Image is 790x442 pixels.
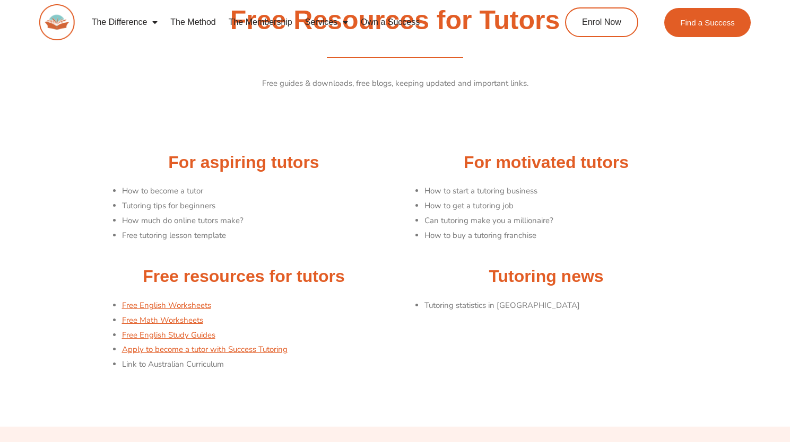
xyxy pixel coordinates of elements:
[122,357,390,372] li: Link to Australian Curriculum
[122,184,390,199] li: How to become a tutor
[164,10,222,34] a: The Method
[122,344,288,355] a: Apply to become a tutor with Success Tutoring
[424,298,692,313] li: Tutoring statistics in [GEOGRAPHIC_DATA]
[401,266,692,288] h2: Tutoring news
[122,330,215,340] a: Free English Study Guides
[122,300,211,311] a: Free English Worksheets
[299,10,354,34] a: Services
[354,10,426,34] a: Own a Success
[122,228,390,243] li: Free tutoring lesson template
[98,152,390,174] h2: For aspiring tutors
[122,315,203,325] a: Free Math Worksheets
[98,266,390,288] h2: Free resources for tutors
[424,228,692,243] li: How to buy a tutoring franchise
[85,10,525,34] nav: Menu
[424,184,692,199] li: How to start a tutoring business
[98,76,692,91] p: Free guides & downloads, free blogs, keeping updated and important links.
[424,214,692,228] li: Can tutoring make you a millionaire?
[680,19,735,26] span: Find a Success
[582,18,621,26] span: Enrol Now
[664,8,751,37] a: Find a Success
[565,7,638,37] a: Enrol Now
[122,214,390,228] li: How much do online tutors make?
[85,10,164,34] a: The Difference
[424,199,692,214] li: How to get a tutoring job
[222,10,299,34] a: The Membership
[122,199,390,214] li: Tutoring tips for beginners
[401,152,692,174] h2: For motivated tutors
